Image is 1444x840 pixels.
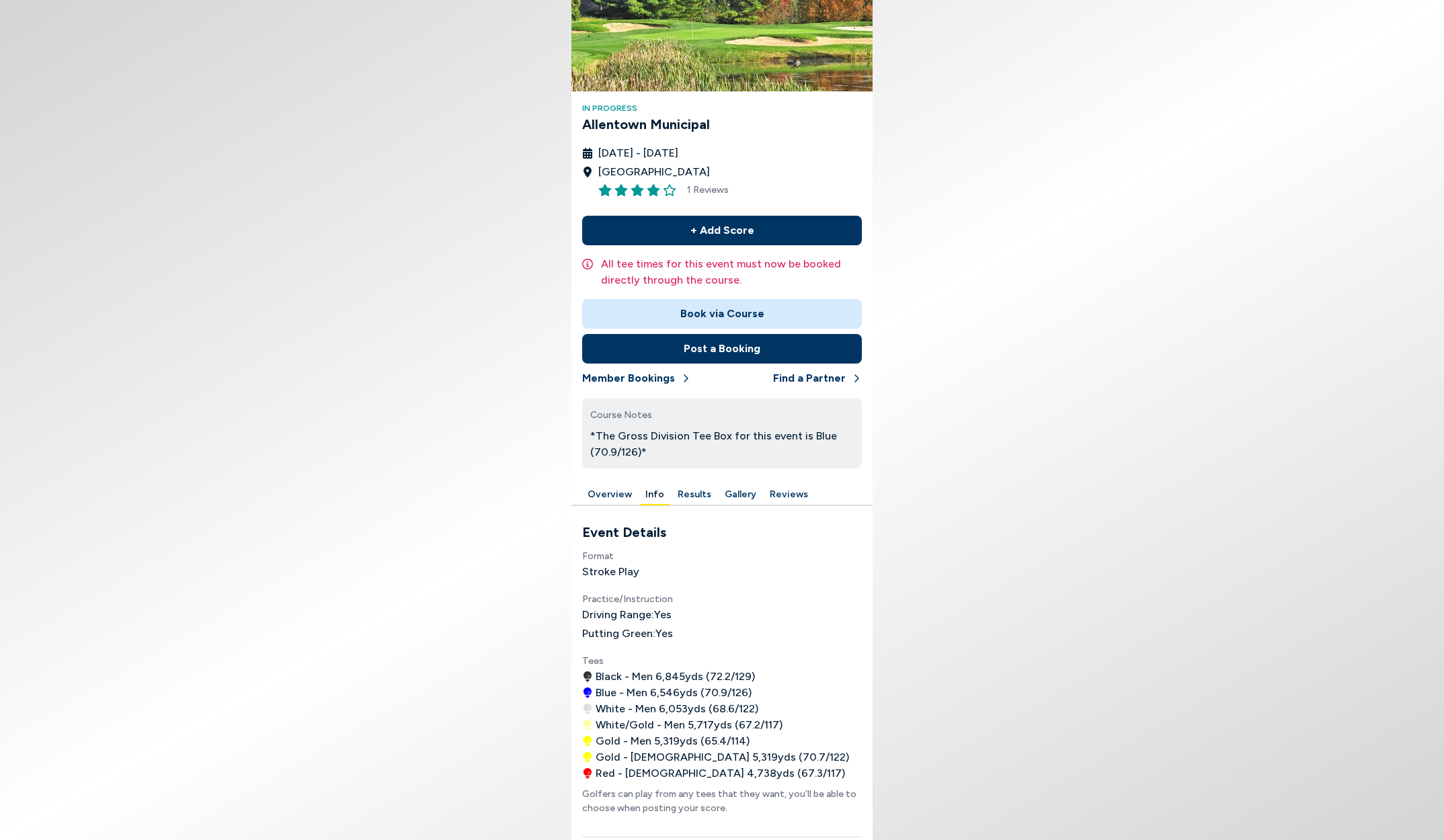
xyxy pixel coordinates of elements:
[582,102,862,114] h4: In Progress
[596,701,758,717] span: White - Men 6,053 yds ( 68.6 / 122 )
[631,183,644,197] button: Rate this item 3 stars
[647,183,660,197] button: Rate this item 4 stars
[687,183,729,197] span: 1 Reviews
[582,550,614,562] span: Format
[598,183,612,197] button: Rate this item 1 stars
[582,626,862,642] h4: Putting Green: Yes
[582,787,862,815] p: Golfers can play from any tees that they want, you'll be able to choose when posting your score.
[640,485,670,505] button: Info
[596,685,752,701] span: Blue - Men 6,546 yds ( 70.9 / 126 )
[582,522,862,542] h3: Event Details
[719,485,762,505] button: Gallery
[582,299,862,329] button: Book via Course
[596,717,783,733] span: White/Gold - Men 5,717 yds ( 67.2 / 117 )
[596,733,750,749] span: Gold - Men 5,319 yds ( 65.4 / 114 )
[614,183,628,197] button: Rate this item 2 stars
[596,669,755,685] span: Black - Men 6,845 yds ( 72.2 / 129 )
[773,364,862,393] button: Find a Partner
[582,564,862,580] h4: Stroke Play
[582,216,862,245] button: + Add Score
[582,607,862,623] h4: Driving Range: Yes
[596,749,849,765] span: Gold - [DEMOGRAPHIC_DATA] 5,319 yds ( 70.7 / 122 )
[590,409,652,421] span: Course Notes
[663,183,676,197] button: Rate this item 5 stars
[764,485,813,505] button: Reviews
[672,485,717,505] button: Results
[590,428,854,460] p: *The Gross Division Tee Box for this event is Blue (70.9/126)*
[582,485,637,505] button: Overview
[582,334,862,364] button: Post a Booking
[596,765,845,782] span: Red - [DEMOGRAPHIC_DATA] 4,738 yds ( 67.3 / 117 )
[582,364,691,393] button: Member Bookings
[582,593,673,605] span: Practice/Instruction
[582,655,604,667] span: Tees
[582,114,862,134] h3: Allentown Municipal
[571,485,873,505] div: Manage your account
[601,256,862,288] p: All tee times for this event must now be booked directly through the course.
[598,164,710,180] span: [GEOGRAPHIC_DATA]
[598,145,678,161] span: [DATE] - [DATE]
